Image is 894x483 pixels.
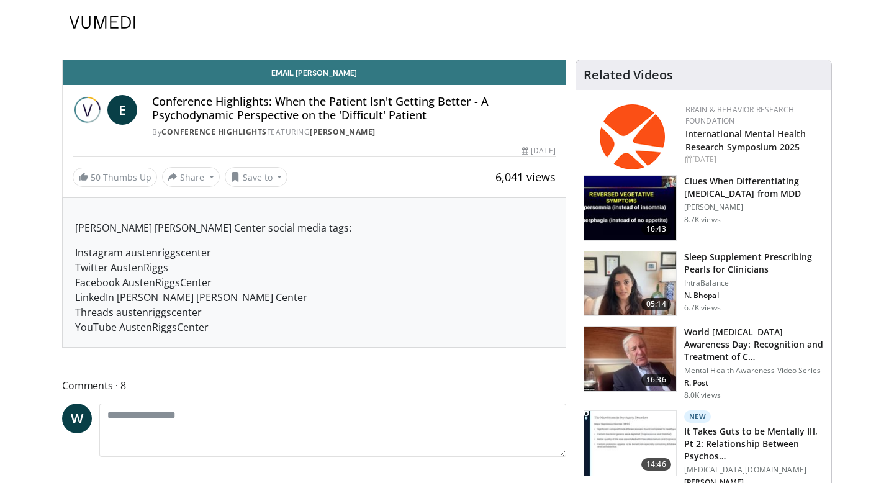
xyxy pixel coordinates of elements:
span: 16:36 [641,374,671,386]
a: Conference Highlights [161,127,267,137]
a: E [107,95,137,125]
button: Save to [225,167,288,187]
h3: It Takes Guts to be Mentally Ill, Pt 2: Relationship Between Psychosis & Gut Microbiota [684,425,824,463]
a: 16:43 Clues When Differentiating [MEDICAL_DATA] from MDD [PERSON_NAME] 8.7K views [584,175,824,241]
p: Mental Health Awareness Video Series [684,366,824,376]
a: 05:14 Sleep Supplement Prescribing Pearls for Clinicians IntraBalance N. Bhopal 6.7K views [584,251,824,317]
h3: Sleep Supplement Prescribing Pearls for Clinicians [684,251,824,276]
div: Threads austenriggscenter [75,305,553,320]
h4: Related Videos [584,68,673,83]
h4: Conference Highlights: When the Patient Isn't Getting Better - A Psychodynamic Perspective on the... [152,95,556,122]
img: dad9b3bb-f8af-4dab-abc0-c3e0a61b252e.150x105_q85_crop-smart_upscale.jpg [584,327,676,391]
p: [PERSON_NAME] [PERSON_NAME] Center social media tags: [75,220,553,235]
img: 6bc95fc0-882d-4061-9ebb-ce70b98f0866.png.150x105_q85_autocrop_double_scale_upscale_version-0.2.png [600,104,665,169]
a: W [62,404,92,433]
p: 8.0K views [684,390,721,400]
div: Twitter AustenRiggs [75,260,553,275]
img: VuMedi Logo [70,16,135,29]
img: 38bb175e-6d6c-4ece-ba99-644c925e62de.150x105_q85_crop-smart_upscale.jpg [584,251,676,316]
a: Brain & Behavior Research Foundation [685,104,794,126]
div: [DATE] [685,154,821,165]
a: [PERSON_NAME] [310,127,376,137]
button: Share [162,167,220,187]
img: 45d9ed29-37ad-44fa-b6cc-1065f856441c.150x105_q85_crop-smart_upscale.jpg [584,411,676,476]
p: [MEDICAL_DATA][DOMAIN_NAME] [684,465,824,475]
div: Instagram austenriggscenter [75,245,553,260]
p: Nishi Bhopal [684,291,824,300]
div: [DATE] [521,145,555,156]
a: International Mental Health Research Symposium 2025 [685,128,806,153]
span: 6,041 views [495,169,556,184]
h3: World Bipolar Disorder Awareness Day: Recognition and Treatment of Childhood Onset Bipolar Disorder [684,326,824,363]
h3: Clues When Differentiating [MEDICAL_DATA] from MDD [684,175,824,200]
span: 16:43 [641,223,671,235]
p: 6.7K views [684,303,721,313]
span: 14:46 [641,458,671,471]
span: Comments 8 [62,377,566,394]
a: 16:36 World [MEDICAL_DATA] Awareness Day: Recognition and Treatment of C… Mental Health Awareness... [584,326,824,400]
p: IntraBalance [684,278,824,288]
div: YouTube AustenRiggsCenter [75,320,553,335]
a: Email [PERSON_NAME] [63,60,566,85]
span: 50 [91,171,101,183]
a: 50 Thumbs Up [73,168,157,187]
span: 05:14 [641,298,671,310]
img: Conference Highlights [73,95,102,125]
div: By FEATURING [152,127,556,138]
div: Facebook AustenRiggsCenter LinkedIn [PERSON_NAME] [PERSON_NAME] Center [75,275,553,305]
p: New [684,410,711,423]
p: 8.7K views [684,215,721,225]
p: Robert Post [684,378,824,388]
p: [PERSON_NAME] [684,202,824,212]
img: a6520382-d332-4ed3-9891-ee688fa49237.150x105_q85_crop-smart_upscale.jpg [584,176,676,240]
